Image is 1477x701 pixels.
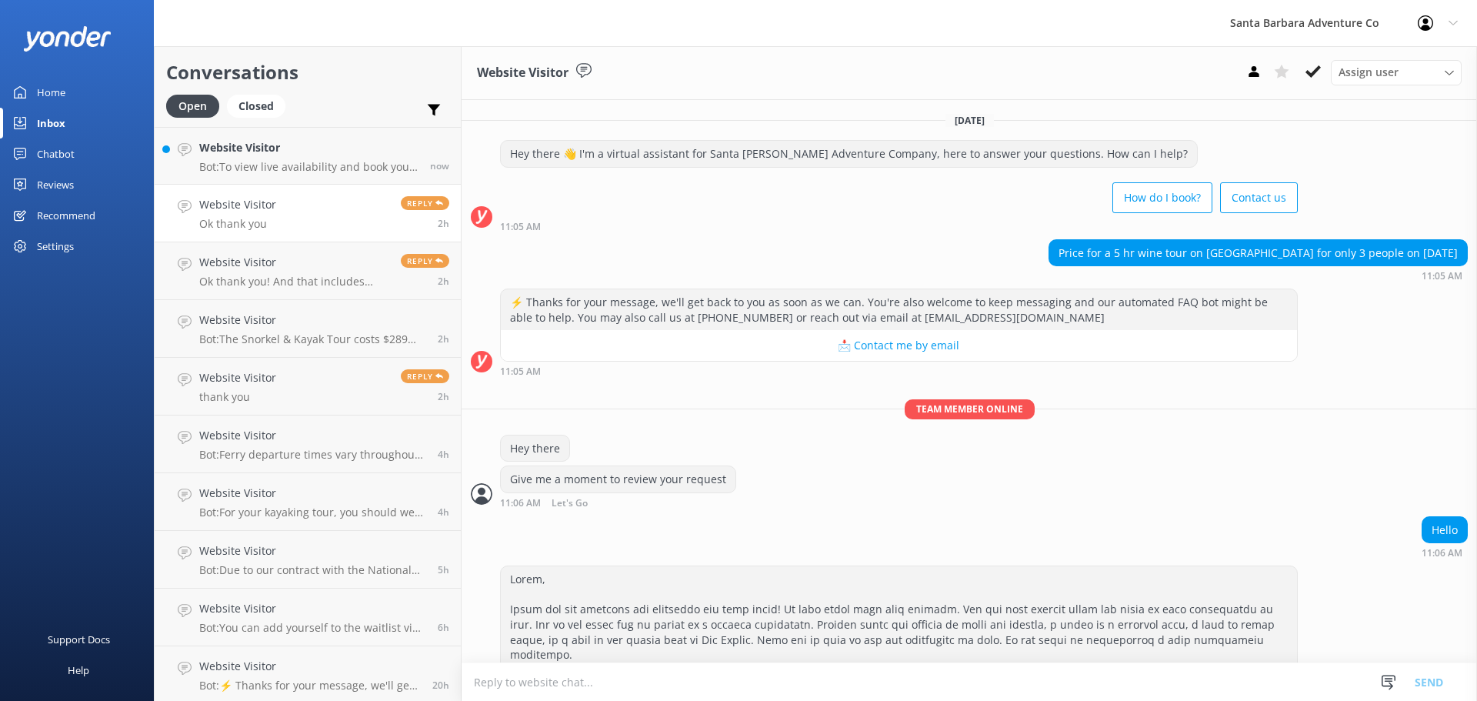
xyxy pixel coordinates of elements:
[438,621,449,634] span: Aug 22 2025 07:24am (UTC -07:00) America/Tijuana
[199,448,426,462] p: Bot: Ferry departure times vary throughout the year and are generally 3:30 PM or later, with limi...
[500,366,1298,376] div: Aug 22 2025 11:05am (UTC -07:00) America/Tijuana
[155,589,461,646] a: Website VisitorBot:You can add yourself to the waitlist via the booking system on our website at ...
[155,358,461,416] a: Website Visitorthank youReply2h
[37,169,74,200] div: Reviews
[155,242,461,300] a: Website VisitorOk thank you! And that includes everything in the descriptionReply2h
[199,679,421,693] p: Bot: ⚡ Thanks for your message, we'll get back to you as soon as we can. You're also welcome to k...
[401,196,449,210] span: Reply
[438,332,449,345] span: Aug 22 2025 11:16am (UTC -07:00) America/Tijuana
[501,466,735,492] div: Give me a moment to review your request
[199,542,426,559] h4: Website Visitor
[155,416,461,473] a: Website VisitorBot:Ferry departure times vary throughout the year and are generally 3:30 PM or la...
[155,531,461,589] a: Website VisitorBot:Due to our contract with the National Park Service, we are unable to sell ferr...
[199,621,426,635] p: Bot: You can add yourself to the waitlist via the booking system on our website at [URL][DOMAIN_N...
[199,217,276,231] p: Ok thank you
[166,95,219,118] div: Open
[477,63,568,83] h3: Website Visitor
[199,600,426,617] h4: Website Visitor
[1049,240,1467,266] div: Price for a 5 hr wine tour on [GEOGRAPHIC_DATA] for only 3 people on [DATE]
[166,97,227,114] a: Open
[155,300,461,358] a: Website VisitorBot:The Snorkel & Kayak Tour costs $289 per person plus ferry transportation ($70 ...
[501,141,1197,167] div: Hey there 👋 I'm a virtual assistant for Santa [PERSON_NAME] Adventure Company, here to answer you...
[23,26,112,52] img: yonder-white-logo.png
[401,254,449,268] span: Reply
[155,185,461,242] a: Website VisitorOk thank youReply2h
[500,367,541,376] strong: 11:05 AM
[1422,549,1462,558] strong: 11:06 AM
[500,499,541,509] strong: 11:06 AM
[1339,64,1399,81] span: Assign user
[199,506,426,519] p: Bot: For your kayaking tour, you should wear a bathing suit under the provided wetsuit.
[37,108,65,139] div: Inbox
[501,289,1297,330] div: ⚡ Thanks for your message, we'll get back to you as soon as we can. You're also welcome to keep m...
[438,506,449,519] span: Aug 22 2025 09:00am (UTC -07:00) America/Tijuana
[501,436,569,462] div: Hey there
[199,196,276,213] h4: Website Visitor
[48,624,110,655] div: Support Docs
[500,221,1298,232] div: Aug 22 2025 11:05am (UTC -07:00) America/Tijuana
[155,473,461,531] a: Website VisitorBot:For your kayaking tour, you should wear a bathing suit under the provided wets...
[68,655,89,686] div: Help
[438,217,449,230] span: Aug 22 2025 11:23am (UTC -07:00) America/Tijuana
[37,139,75,169] div: Chatbot
[438,448,449,461] span: Aug 22 2025 09:14am (UTC -07:00) America/Tijuana
[199,160,418,174] p: Bot: To view live availability and book your Santa [PERSON_NAME] Adventure tour, click [URL][DOMA...
[199,658,421,675] h4: Website Visitor
[438,390,449,403] span: Aug 22 2025 10:56am (UTC -07:00) America/Tijuana
[501,330,1297,361] button: 📩 Contact me by email
[432,679,449,692] span: Aug 21 2025 05:28pm (UTC -07:00) America/Tijuana
[199,312,426,329] h4: Website Visitor
[199,332,426,346] p: Bot: The Snorkel & Kayak Tour costs $289 per person plus ferry transportation ($70 for adults, $5...
[199,427,426,444] h4: Website Visitor
[430,159,449,172] span: Aug 22 2025 01:42pm (UTC -07:00) America/Tijuana
[1112,182,1212,213] button: How do I book?
[1220,182,1298,213] button: Contact us
[1422,272,1462,281] strong: 11:05 AM
[37,77,65,108] div: Home
[37,231,74,262] div: Settings
[1049,270,1468,281] div: Aug 22 2025 11:05am (UTC -07:00) America/Tijuana
[199,139,418,156] h4: Website Visitor
[155,127,461,185] a: Website VisitorBot:To view live availability and book your Santa [PERSON_NAME] Adventure tour, cl...
[199,485,426,502] h4: Website Visitor
[438,563,449,576] span: Aug 22 2025 08:37am (UTC -07:00) America/Tijuana
[905,399,1035,419] span: Team member online
[500,222,541,232] strong: 11:05 AM
[438,275,449,288] span: Aug 22 2025 11:20am (UTC -07:00) America/Tijuana
[199,254,389,271] h4: Website Visitor
[199,563,426,577] p: Bot: Due to our contract with the National Park Service, we are unable to sell ferry tickets to p...
[1331,60,1462,85] div: Assign User
[401,369,449,383] span: Reply
[500,497,736,509] div: Aug 22 2025 11:06am (UTC -07:00) America/Tijuana
[37,200,95,231] div: Recommend
[166,58,449,87] h2: Conversations
[552,499,588,509] span: Let's Go
[1422,547,1468,558] div: Aug 22 2025 11:06am (UTC -07:00) America/Tijuana
[227,97,293,114] a: Closed
[945,114,994,127] span: [DATE]
[227,95,285,118] div: Closed
[1422,517,1467,543] div: Hello
[199,390,276,404] p: thank you
[199,369,276,386] h4: Website Visitor
[199,275,389,289] p: Ok thank you! And that includes everything in the description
